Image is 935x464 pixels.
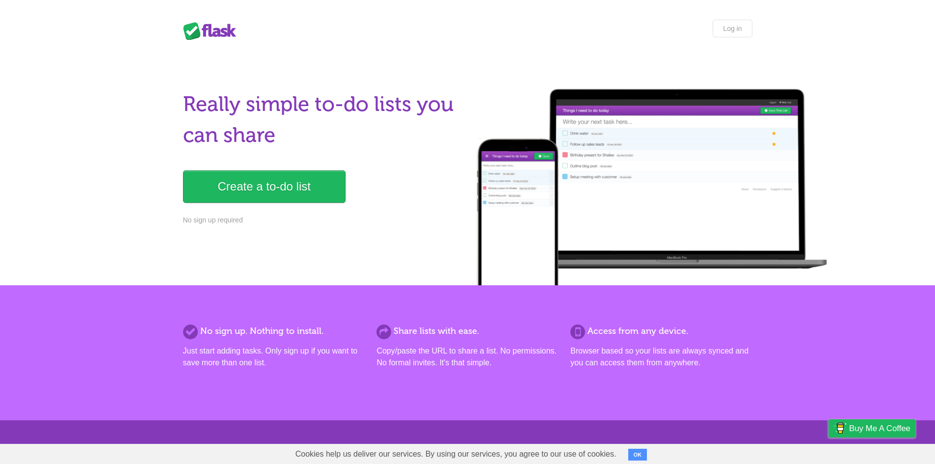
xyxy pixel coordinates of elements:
[183,215,462,225] p: No sign up required
[286,444,626,464] span: Cookies help us deliver our services. By using our services, you agree to our use of cookies.
[376,325,558,338] h2: Share lists with ease.
[713,20,752,37] a: Log in
[628,449,647,461] button: OK
[183,170,346,203] a: Create a to-do list
[849,420,910,437] span: Buy me a coffee
[183,22,242,40] div: Flask Lists
[376,345,558,369] p: Copy/paste the URL to share a list. No permissions. No formal invites. It's that simple.
[570,325,752,338] h2: Access from any device.
[570,345,752,369] p: Browser based so your lists are always synced and you can access them from anywhere.
[183,325,365,338] h2: No sign up. Nothing to install.
[183,89,462,151] h1: Really simple to-do lists you can share
[183,345,365,369] p: Just start adding tasks. Only sign up if you want to save more than one list.
[828,419,915,437] a: Buy me a coffee
[833,420,847,437] img: Buy me a coffee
